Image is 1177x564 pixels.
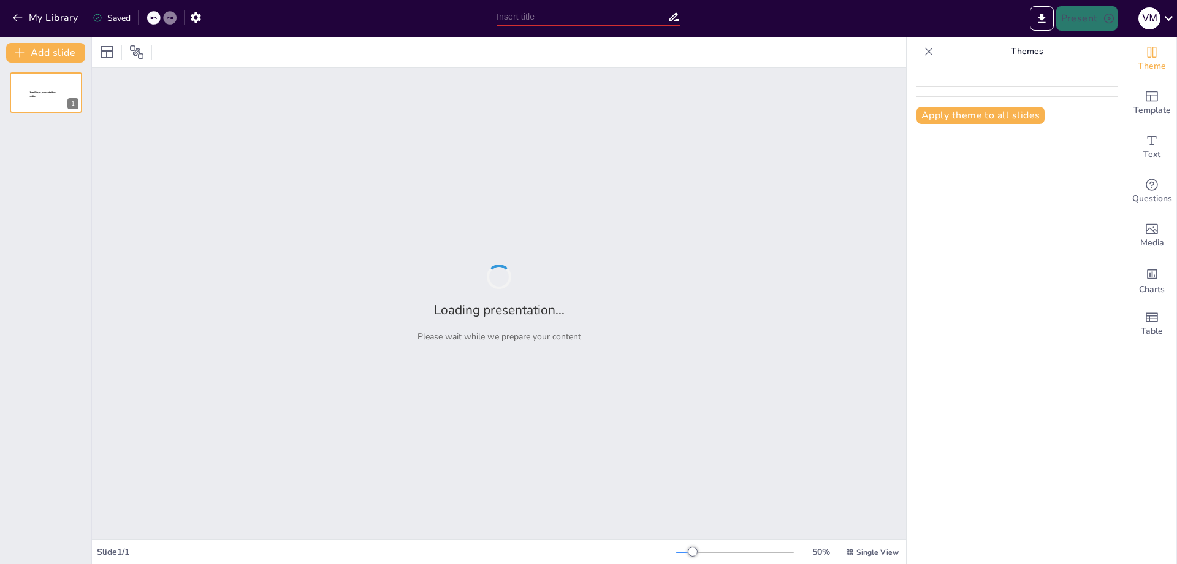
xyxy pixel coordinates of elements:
[10,72,82,113] div: 1
[1127,125,1176,169] div: Add text boxes
[417,331,581,342] p: Please wait while we prepare your content
[1138,60,1166,73] span: Theme
[1132,192,1172,206] span: Questions
[1139,283,1165,296] span: Charts
[1127,37,1176,81] div: Change the overall theme
[93,12,131,24] div: Saved
[1141,325,1163,338] span: Table
[1133,104,1171,117] span: Template
[1140,236,1164,250] span: Media
[67,98,78,109] div: 1
[6,43,85,63] button: Add slide
[1056,6,1118,31] button: Present
[30,91,56,98] span: Sendsteps presentation editor
[1127,258,1176,302] div: Add charts and graphs
[1127,302,1176,346] div: Add a table
[97,546,676,558] div: Slide 1 / 1
[1143,148,1160,161] span: Text
[806,546,836,558] div: 50 %
[856,547,899,557] span: Single View
[1030,6,1054,31] button: Export to PowerPoint
[9,8,83,28] button: My Library
[97,42,116,62] div: Layout
[434,301,565,319] h2: Loading presentation...
[497,8,668,26] input: Insert title
[1127,81,1176,125] div: Add ready made slides
[916,107,1045,124] button: Apply theme to all slides
[1138,7,1160,29] div: V M
[1127,169,1176,214] div: Get real-time input from your audience
[939,37,1115,66] p: Themes
[129,45,144,60] span: Position
[1127,214,1176,258] div: Add images, graphics, shapes or video
[1138,6,1160,31] button: V M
